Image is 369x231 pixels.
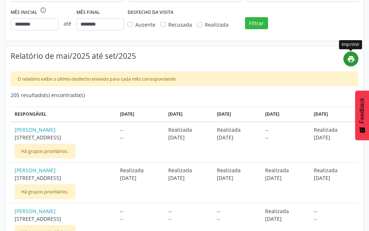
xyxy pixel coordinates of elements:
div: Há grupos prioritários. [15,144,75,158]
span: -- [314,207,355,215]
span: -- [120,126,161,134]
span: [STREET_ADDRESS] [15,174,112,182]
span: -- [314,215,355,223]
div: O relatório exibe o último desfecho enviado para cada mês correspondente [11,72,358,86]
i: info_outline [40,7,46,14]
i: print [347,55,355,63]
div: O intervalo deve ser de no máximo 6 meses [40,7,46,18]
span: Ausente [135,21,155,28]
span: -- [168,215,209,223]
span: até [59,15,76,32]
span: [DATE] [168,134,209,141]
button: Feedback - Mostrar pesquisa [355,91,369,140]
button: print [343,51,358,66]
span: [DATE] [217,174,258,182]
span: -- [217,207,258,215]
a: [PERSON_NAME] [15,207,112,215]
label: Mês final [76,7,100,18]
a: [PERSON_NAME] [15,166,112,174]
div: Responsável [15,111,112,118]
span: Feedback [359,98,365,123]
span: -- [217,215,258,223]
span: -- [265,134,306,141]
span: Realizada [120,166,161,174]
span: [STREET_ADDRESS] [15,215,112,223]
div: Imprimir [339,40,362,49]
span: [DATE] [120,174,161,182]
span: Realizada [168,126,209,134]
span: Realizada [265,207,306,215]
label: Mês inicial [11,7,37,18]
span: [DATE] [217,134,258,141]
div: [DATE] [265,111,306,118]
div: [DATE] [120,111,161,118]
a: [PERSON_NAME] [15,126,112,134]
div: Há grupos prioritários. [15,184,75,199]
span: Realizada [205,21,229,28]
div: [DATE] [217,111,258,118]
span: Realizada [265,166,306,174]
span: Realizada [168,166,209,174]
span: -- [120,134,161,141]
span: [DATE] [168,174,209,182]
span: -- [265,126,306,134]
span: [STREET_ADDRESS] [15,134,112,141]
div: [DATE] [314,111,355,118]
span: [DATE] [314,134,355,141]
span: [DATE] [265,215,306,223]
div: 205 resultado(s) encontrado(s) [11,91,358,99]
span: [DATE] [265,174,306,182]
span: -- [168,207,209,215]
span: -- [120,207,161,215]
div: [DATE] [168,111,209,118]
span: -- [120,215,161,223]
span: Realizada [314,166,355,174]
span: Realizada [314,126,355,134]
span: Realizada [217,126,258,134]
span: Realizada [217,166,258,174]
button: Filtrar [245,17,268,30]
h4: Relatório de mai/2025 até set/2025 [11,51,343,61]
span: Recusada [168,21,192,28]
span: [DATE] [314,174,355,182]
label: DESFECHO DA VISITA [128,7,173,18]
